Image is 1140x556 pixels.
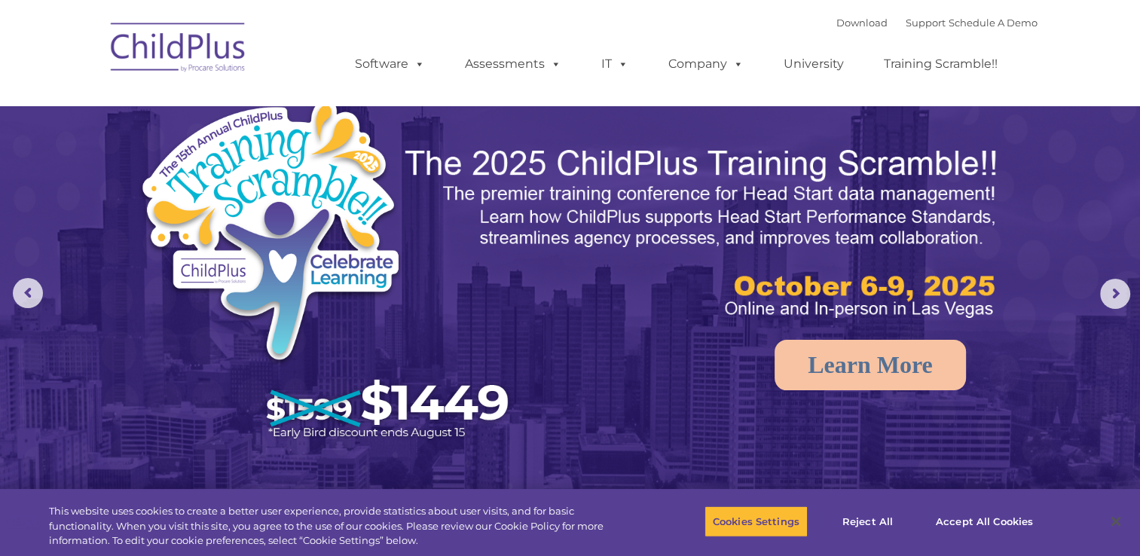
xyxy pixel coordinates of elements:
[586,49,643,79] a: IT
[49,504,627,548] div: This website uses cookies to create a better user experience, provide statistics about user visit...
[949,17,1038,29] a: Schedule A Demo
[704,506,808,537] button: Cookies Settings
[836,17,888,29] a: Download
[821,506,915,537] button: Reject All
[869,49,1013,79] a: Training Scramble!!
[103,12,254,87] img: ChildPlus by Procare Solutions
[653,49,759,79] a: Company
[1099,505,1132,538] button: Close
[928,506,1041,537] button: Accept All Cookies
[450,49,576,79] a: Assessments
[906,17,946,29] a: Support
[209,161,274,173] span: Phone number
[775,340,966,390] a: Learn More
[769,49,859,79] a: University
[209,99,255,111] span: Last name
[340,49,440,79] a: Software
[836,17,1038,29] font: |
